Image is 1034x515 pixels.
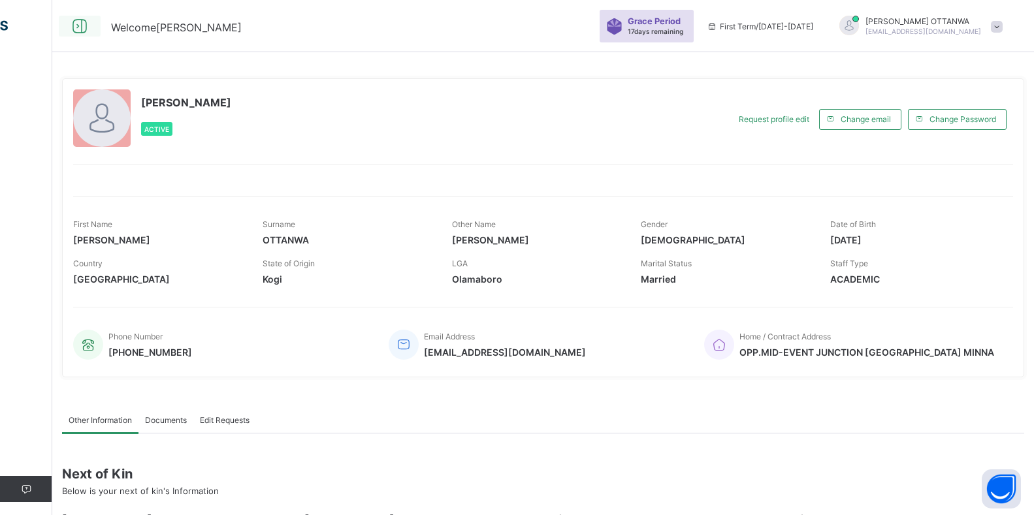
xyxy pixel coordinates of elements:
span: State of Origin [263,258,315,268]
span: Grace Period [628,16,681,26]
span: [GEOGRAPHIC_DATA] [73,273,243,285]
div: PETEROTTANWA [826,16,1009,37]
span: [EMAIL_ADDRESS][DOMAIN_NAME] [865,27,981,35]
span: Staff Type [830,258,868,268]
span: Married [641,273,811,285]
span: [PERSON_NAME] [452,234,622,245]
span: Documents [145,415,187,425]
span: Home / Contract Address [739,332,831,341]
span: Other Name [452,219,496,229]
span: Olamaboro [452,273,622,285]
span: Phone Number [108,332,163,341]
span: Next of Kin [62,466,1024,482]
button: Open asap [982,469,1021,508]
span: session/term information [707,22,813,31]
span: Welcome [PERSON_NAME] [111,21,242,34]
span: Change Password [929,114,996,124]
span: LGA [452,258,468,268]
span: 17 days remaining [628,27,683,35]
span: [EMAIL_ADDRESS][DOMAIN_NAME] [424,347,586,358]
span: Email Address [424,332,475,341]
img: sticker-purple.71386a28dfed39d6af7621340158ba97.svg [606,18,622,35]
span: Marital Status [641,258,692,268]
span: Surname [263,219,295,229]
span: [DEMOGRAPHIC_DATA] [641,234,811,245]
span: OPP.MID-EVENT JUNCTION [GEOGRAPHIC_DATA] MINNA [739,347,994,358]
span: Below is your next of kin's Information [62,486,219,496]
span: First Name [73,219,112,229]
span: Gender [641,219,668,229]
span: ACADEMIC [830,273,1000,285]
span: Request profile edit [739,114,809,124]
span: [PERSON_NAME] [73,234,243,245]
span: Other Information [69,415,132,425]
span: Date of Birth [830,219,876,229]
span: Kogi [263,273,432,285]
span: Country [73,258,103,268]
span: OTTANWA [263,234,432,245]
span: Edit Requests [200,415,250,425]
span: [DATE] [830,234,1000,245]
span: Change email [841,114,891,124]
span: [PHONE_NUMBER] [108,347,192,358]
span: [PERSON_NAME] [141,96,231,109]
span: Active [144,125,169,133]
span: [PERSON_NAME] OTTANWA [865,16,981,26]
